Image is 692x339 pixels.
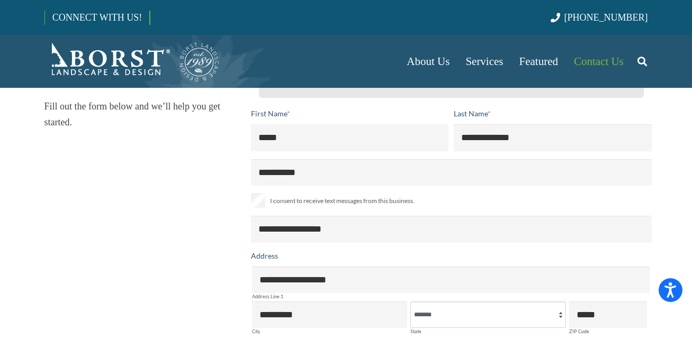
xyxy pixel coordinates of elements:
[252,294,650,299] label: Address Line 1
[519,55,558,68] span: Featured
[566,35,632,88] a: Contact Us
[632,48,653,75] a: Search
[465,55,503,68] span: Services
[44,98,242,130] p: Fill out the form below and we’ll help you get started.
[569,329,647,334] label: ZIP Code
[564,12,648,23] span: [PHONE_NUMBER]
[454,124,652,151] input: Last Name*
[511,35,566,88] a: Featured
[399,35,457,88] a: About Us
[252,329,408,334] label: City
[407,55,450,68] span: About Us
[251,251,278,260] span: Address
[251,109,287,118] span: First Name
[45,5,149,30] a: CONNECT WITH US!
[551,12,648,23] a: [PHONE_NUMBER]
[454,109,488,118] span: Last Name
[44,40,220,83] a: Borst-Logo
[251,194,265,208] input: I consent to receive text messages from this business.
[410,329,566,334] label: State
[251,124,449,151] input: First Name*
[574,55,624,68] span: Contact Us
[457,35,511,88] a: Services
[270,195,415,207] span: I consent to receive text messages from this business.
